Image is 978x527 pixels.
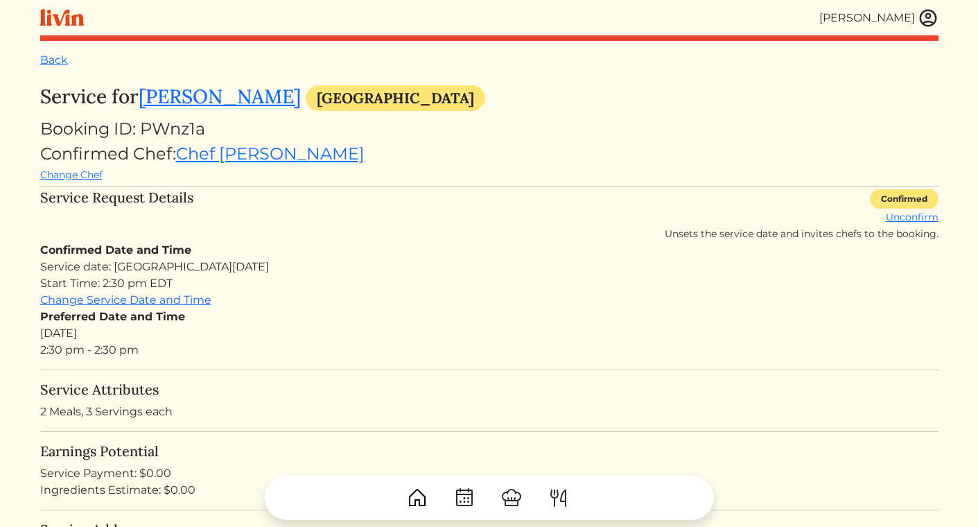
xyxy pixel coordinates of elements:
div: Confirmed Chef: [40,141,938,183]
a: Change Service Date and Time [40,293,211,306]
img: ForkKnife-55491504ffdb50bab0c1e09e7649658475375261d09fd45db06cec23bce548bf.svg [548,487,570,509]
a: Chef [PERSON_NAME] [176,144,365,164]
img: ChefHat-a374fb509e4f37eb0702ca99f5f64f3b6956810f32a249b33092029f8484b388.svg [500,487,523,509]
strong: Confirmed Date and Time [40,243,191,257]
div: [PERSON_NAME] [819,10,915,26]
h5: Service Attributes [40,381,938,398]
p: 2 Meals, 3 Servings each [40,404,938,420]
img: House-9bf13187bcbb5817f509fe5e7408150f90897510c4275e13d0d5fca38e0b5951.svg [406,487,428,509]
h5: Service Request Details [40,189,193,236]
img: CalendarDots-5bcf9d9080389f2a281d69619e1c85352834be518fbc73d9501aef674afc0d57.svg [453,487,475,509]
a: Change Chef [40,169,103,181]
div: Confirmed [870,189,938,209]
div: Service date: [GEOGRAPHIC_DATA][DATE] Start Time: 2:30 pm EDT [40,259,938,292]
h3: Service for [40,85,938,111]
div: [DATE] 2:30 pm - 2:30 pm [40,309,938,358]
span: Unsets the service date and invites chefs to the booking. [665,227,938,240]
h5: Earnings Potential [40,443,938,460]
img: livin-logo-a0d97d1a881af30f6274990eb6222085a2533c92bbd1e4f22c21b4f0d0e3210c.svg [40,9,84,26]
img: user_account-e6e16d2ec92f44fc35f99ef0dc9cddf60790bfa021a6ecb1c896eb5d2907b31c.svg [918,8,938,28]
div: Booking ID: PWnz1a [40,116,938,141]
a: Unconfirm [886,211,938,223]
a: Back [40,53,68,67]
a: [PERSON_NAME] [139,84,301,109]
div: [GEOGRAPHIC_DATA] [306,85,485,111]
strong: Preferred Date and Time [40,310,185,323]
